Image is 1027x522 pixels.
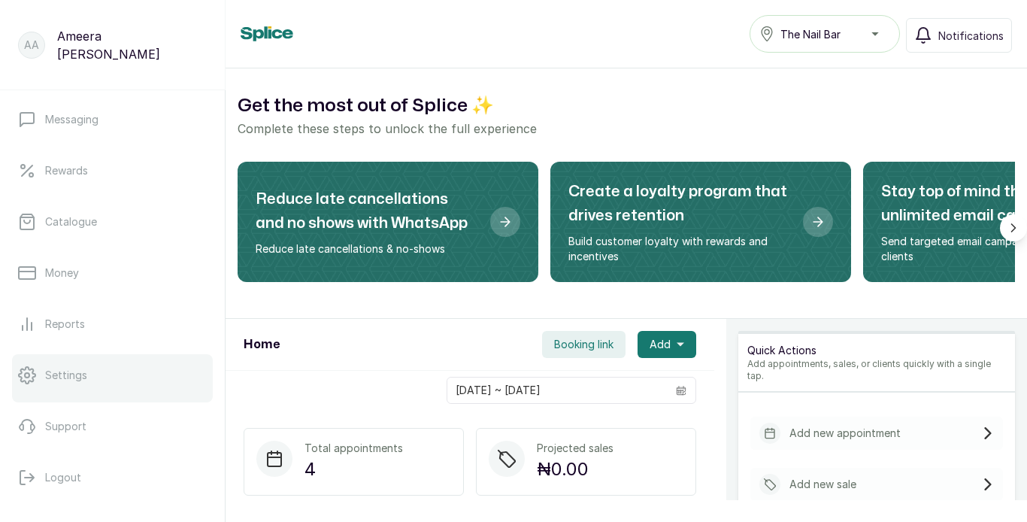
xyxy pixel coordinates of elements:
p: Money [45,266,79,281]
svg: calendar [676,385,686,396]
p: Reduce late cancellations & no-shows [256,241,478,256]
p: Build customer loyalty with rewards and incentives [568,234,791,264]
p: Settings [45,368,87,383]
h2: Get the most out of Splice ✨ [238,93,1015,120]
p: Projected sales [537,441,613,456]
input: Select date [447,378,667,403]
div: Create a loyalty program that drives retention [550,162,851,282]
p: Catalogue [45,214,97,229]
a: Support [12,405,213,448]
h1: Home [244,335,280,354]
p: Rewards [45,163,88,178]
p: Add new appointment [789,426,901,441]
button: The Nail Bar [750,15,900,53]
p: Support [45,419,86,434]
button: Notifications [906,18,1012,53]
p: 4 [304,456,403,483]
a: Rewards [12,150,213,192]
button: Booking link [542,331,626,358]
div: Reduce late cancellations and no shows with WhatsApp [238,162,538,282]
span: Booking link [554,337,613,352]
p: Total appointments [304,441,403,456]
span: Notifications [938,28,1004,44]
p: Complete these steps to unlock the full experience [238,120,1015,138]
p: Ameera [PERSON_NAME] [57,27,207,63]
p: Logout [45,470,81,485]
h2: Reduce late cancellations and no shows with WhatsApp [256,187,478,235]
span: Add [650,337,671,352]
span: The Nail Bar [780,26,841,42]
a: Reports [12,303,213,345]
p: Add new sale [789,477,856,492]
p: Reports [45,317,85,332]
p: Messaging [45,112,98,127]
a: Catalogue [12,201,213,243]
p: Quick Actions [747,343,1006,358]
button: Add [638,331,696,358]
button: Logout [12,457,213,499]
p: Add appointments, sales, or clients quickly with a single tap. [747,358,1006,382]
p: AA [24,38,39,53]
p: ₦0.00 [537,456,613,483]
a: Messaging [12,99,213,141]
h2: Create a loyalty program that drives retention [568,180,791,228]
a: Money [12,252,213,294]
a: Settings [12,354,213,396]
